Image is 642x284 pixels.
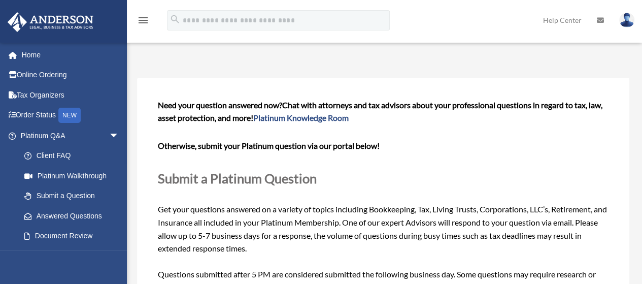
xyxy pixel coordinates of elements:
[7,125,134,146] a: Platinum Q&Aarrow_drop_down
[253,113,349,122] a: Platinum Knowledge Room
[137,14,149,26] i: menu
[170,14,181,25] i: search
[14,226,134,246] a: Document Review
[7,85,134,105] a: Tax Organizers
[158,141,380,150] b: Otherwise, submit your Platinum question via our portal below!
[14,206,134,226] a: Answered Questions
[7,45,134,65] a: Home
[619,13,634,27] img: User Pic
[158,100,282,110] span: Need your question answered now?
[14,186,129,206] a: Submit a Question
[7,65,134,85] a: Online Ordering
[7,105,134,126] a: Order StatusNEW
[14,146,134,166] a: Client FAQ
[109,125,129,146] span: arrow_drop_down
[5,12,96,32] img: Anderson Advisors Platinum Portal
[14,166,134,186] a: Platinum Walkthrough
[137,18,149,26] a: menu
[158,171,317,186] span: Submit a Platinum Question
[58,108,81,123] div: NEW
[14,246,134,278] a: Platinum Knowledge Room
[158,100,602,123] span: Chat with attorneys and tax advisors about your professional questions in regard to tax, law, ass...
